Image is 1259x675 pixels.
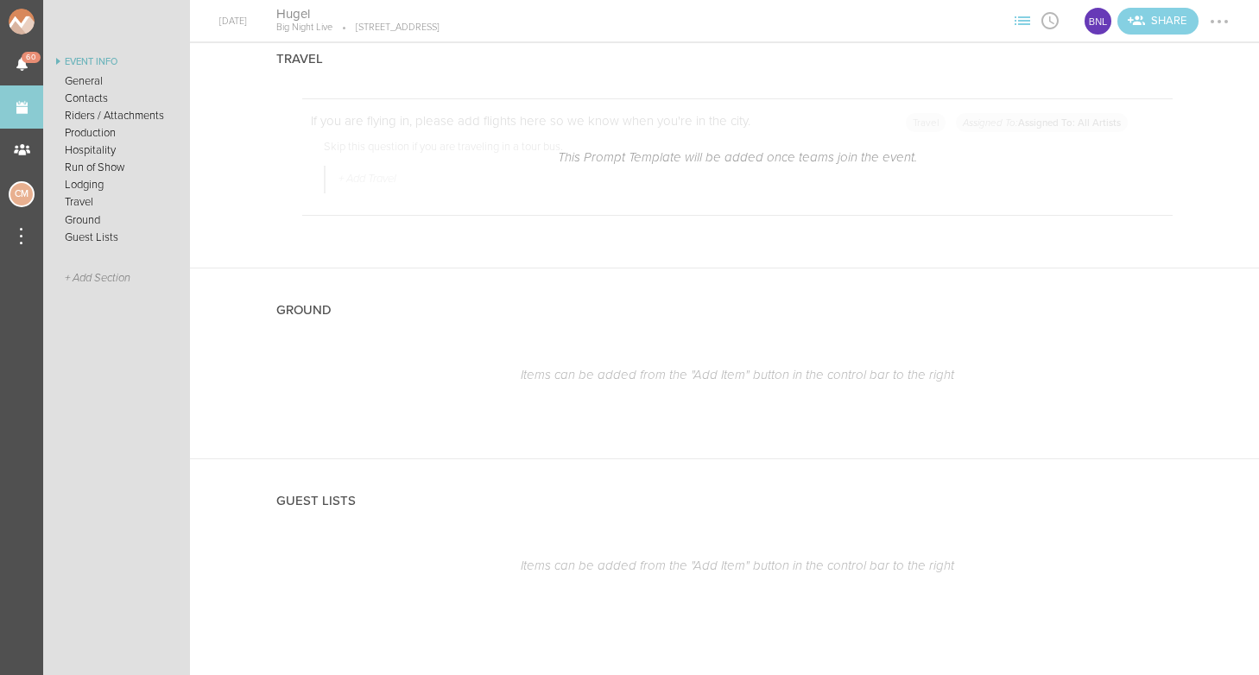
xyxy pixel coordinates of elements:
a: Contacts [43,90,190,107]
a: Lodging [43,176,190,193]
a: Ground [43,211,190,229]
h4: Guest Lists [276,494,356,508]
div: Share [1117,8,1199,35]
a: Production [43,124,190,142]
span: + Add Section [65,272,130,285]
p: Items can be added from the "Add Item" button in the control bar to the right [302,367,1173,382]
p: [STREET_ADDRESS] [332,22,440,34]
div: Charlie McGinley [9,181,35,207]
p: Items can be added from the "Add Item" button in the control bar to the right [302,558,1173,573]
h4: Hugel [276,6,440,22]
span: View Itinerary [1036,15,1064,25]
div: BNL [1083,6,1113,36]
span: 60 [22,52,41,63]
span: View Sections [1009,15,1036,25]
a: General [43,73,190,90]
h4: Ground [276,303,332,318]
img: NOMAD [9,9,106,35]
a: Riders / Attachments [43,107,190,124]
a: Hospitality [43,142,190,159]
a: Guest Lists [43,229,190,246]
a: Event Info [43,52,190,73]
a: Run of Show [43,159,190,176]
p: Big Night Live [276,22,332,34]
a: Travel [43,193,190,211]
div: Big Night Live [1083,6,1113,36]
h4: Travel [276,52,323,66]
a: Invite teams to the Event [1117,8,1199,35]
